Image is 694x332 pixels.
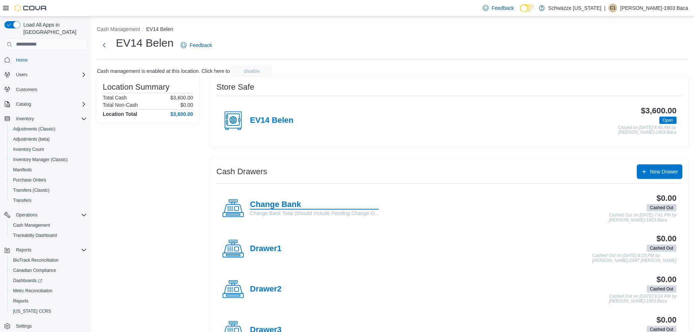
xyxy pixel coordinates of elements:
a: Inventory Manager (Classic) [10,155,71,164]
a: Reports [10,297,31,305]
button: New Drawer [637,164,682,179]
a: Transfers (Classic) [10,186,52,195]
span: Dashboards [13,278,42,284]
span: Inventory Count [10,145,87,154]
span: Adjustments (Classic) [10,125,87,133]
span: Adjustments (beta) [13,136,50,142]
span: Inventory Manager (Classic) [13,157,68,163]
span: BioTrack Reconciliation [10,256,87,265]
button: Operations [13,211,40,219]
span: Canadian Compliance [10,266,87,275]
p: Closed on [DATE] 8:45 AM by [PERSON_NAME]-1903 Baca [618,125,677,135]
span: Cashed Out [650,286,673,292]
a: Feedback [480,1,517,15]
button: Inventory Count [7,144,90,155]
a: Dashboards [10,276,45,285]
span: Transfers [13,198,31,203]
h3: $0.00 [656,194,677,203]
span: Settings [13,321,87,331]
button: Settings [1,321,90,331]
span: Home [16,57,28,63]
h3: $0.00 [656,234,677,243]
a: Cash Management [10,221,53,230]
span: Feedback [491,4,514,12]
span: Open [663,117,673,124]
button: Traceabilty Dashboard [7,230,90,241]
a: Settings [13,322,35,331]
span: Reports [10,297,87,305]
span: Feedback [189,42,212,49]
span: Cashed Out [650,204,673,211]
button: Cash Management [97,26,140,32]
span: Adjustments (beta) [10,135,87,144]
a: Manifests [10,165,35,174]
p: | [604,4,606,12]
span: Traceabilty Dashboard [10,231,87,240]
p: Change Bank Total (Should Include Pending Change O... [250,210,379,217]
a: Inventory Count [10,145,47,154]
span: Traceabilty Dashboard [13,233,57,238]
span: Customers [16,87,37,93]
span: Operations [16,212,38,218]
a: Dashboards [7,276,90,286]
p: $3,600.00 [170,95,193,101]
span: C1 [610,4,616,12]
button: Transfers [7,195,90,206]
h3: Location Summary [103,83,169,91]
h4: Change Bank [250,200,379,210]
button: Next [97,38,111,52]
span: Adjustments (Classic) [13,126,55,132]
button: Inventory [1,114,90,124]
span: Users [16,72,27,78]
span: Purchase Orders [13,177,46,183]
h3: Cash Drawers [216,167,267,176]
h4: Drawer2 [250,285,282,294]
h3: $0.00 [656,275,677,284]
p: Schwazze [US_STATE] [548,4,601,12]
span: Metrc Reconciliation [10,286,87,295]
span: [US_STATE] CCRS [13,308,51,314]
span: Settings [16,323,32,329]
span: Manifests [13,167,32,173]
a: Traceabilty Dashboard [10,231,60,240]
img: Cova [15,4,47,12]
span: Cashed Out [647,204,677,211]
p: [PERSON_NAME]-1903 Baca [620,4,688,12]
a: Purchase Orders [10,176,49,184]
span: BioTrack Reconciliation [13,257,59,263]
span: New Drawer [650,168,678,175]
h6: Total Non-Cash [103,102,138,108]
h4: EV14 Belen [250,116,294,125]
button: Reports [7,296,90,306]
span: Cash Management [10,221,87,230]
button: Users [13,70,30,79]
nav: An example of EuiBreadcrumbs [97,26,688,34]
h4: $3,600.00 [170,111,193,117]
span: Reports [16,247,31,253]
a: Feedback [178,38,215,52]
button: Manifests [7,165,90,175]
p: $0.00 [180,102,193,108]
a: [US_STATE] CCRS [10,307,54,316]
a: Adjustments (beta) [10,135,53,144]
span: Transfers (Classic) [10,186,87,195]
span: disable [244,67,260,75]
span: Dashboards [10,276,87,285]
button: Cash Management [7,220,90,230]
p: Cash management is enabled at this location. Click here to [97,68,230,74]
button: Inventory [13,114,37,123]
span: Metrc Reconciliation [13,288,52,294]
button: Metrc Reconciliation [7,286,90,296]
button: Canadian Compliance [7,265,90,276]
button: disable [231,65,272,77]
span: Catalog [16,101,31,107]
h1: EV14 Belen [116,36,173,50]
button: Reports [13,246,34,254]
span: Users [13,70,87,79]
a: Home [13,56,31,65]
span: Operations [13,211,87,219]
span: Open [659,117,677,124]
span: Inventory Count [13,147,44,152]
span: Manifests [10,165,87,174]
button: Transfers (Classic) [7,185,90,195]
